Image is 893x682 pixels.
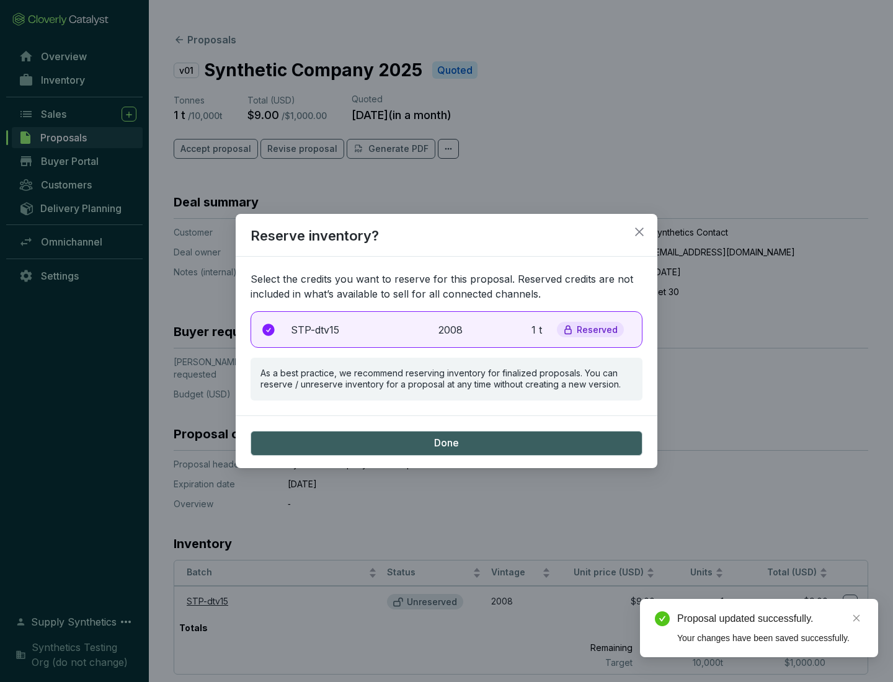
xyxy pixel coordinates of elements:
[634,226,645,237] span: close
[852,614,861,622] span: close
[434,436,459,450] span: Done
[677,631,863,645] div: Your changes have been saved successfully.
[251,272,642,301] p: Select the credits you want to reserve for this proposal. Reserved credits are not included in wh...
[251,311,642,348] div: STP-dtv1520081 tReserved
[251,431,642,456] button: Done
[260,368,633,390] p: As a best practice, we recommend reserving inventory for finalized proposals. You can reserve / u...
[655,611,670,626] span: check-circle
[236,226,657,257] h2: Reserve inventory?
[438,322,466,337] p: 2008
[291,322,424,337] p: STP-dtv15
[629,222,649,242] button: Close
[629,226,649,237] span: Close
[677,611,863,626] div: Proposal updated successfully.
[850,611,863,625] a: Close
[577,324,618,335] p: Reserved
[481,322,542,337] p: 1 t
